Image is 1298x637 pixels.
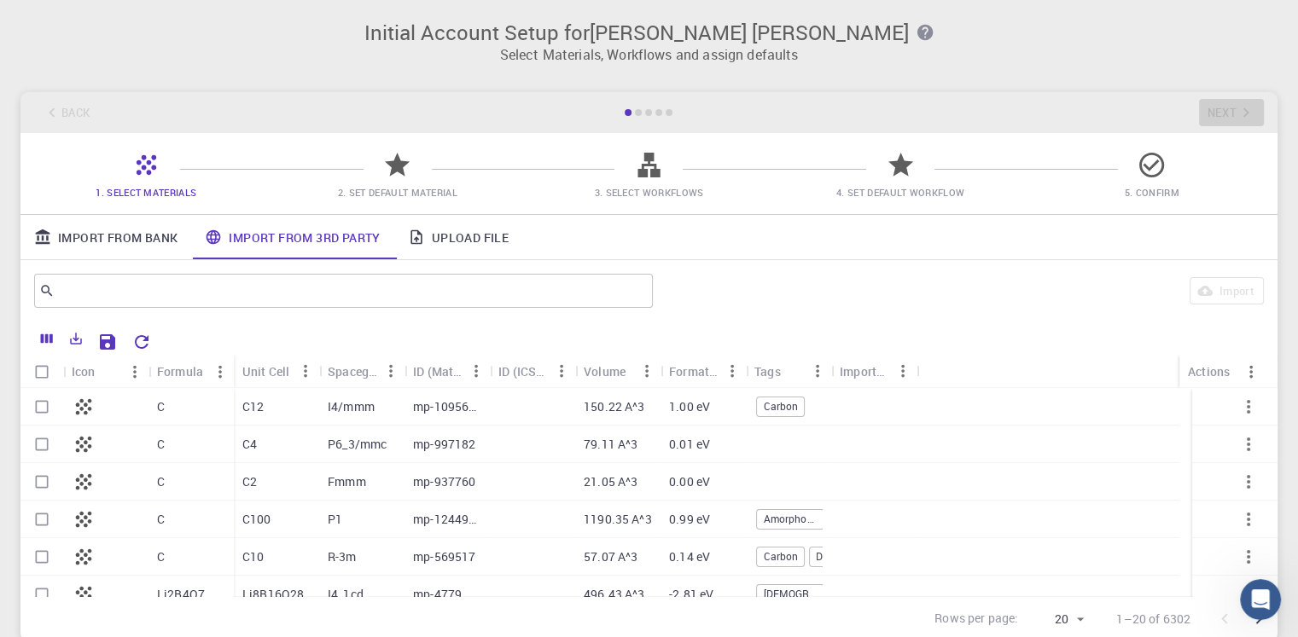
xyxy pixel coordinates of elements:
[584,586,645,603] p: 496.43 A^3
[413,355,463,388] div: ID (MaterialsProject)
[157,511,165,528] p: C
[207,358,234,385] button: Menu
[405,355,490,388] div: ID (MaterialsProject)
[242,436,257,453] p: C4
[413,548,475,565] p: mp-569517
[754,355,781,388] div: Tags
[669,586,713,603] p: -2.81 eV
[242,398,264,415] p: C12
[584,511,652,528] p: 1190.35 A^3
[594,186,703,199] span: 3. Select Workflows
[292,357,319,385] button: Menu
[20,215,191,259] a: Import From Bank
[831,355,917,388] div: Imported
[1179,355,1265,388] div: Actions
[125,325,159,359] button: Reset Explorer Settings
[757,512,824,526] span: Amorphous
[242,586,304,603] p: Li8B16O28
[490,355,575,388] div: ID (ICSD)
[242,355,289,388] div: Unit Cell
[1240,579,1281,620] iframe: Intercom live chat
[840,355,889,388] div: Imported
[669,436,710,453] p: 0.01 eV
[157,473,165,490] p: C
[661,355,746,388] div: Formation Energy
[338,186,457,199] span: 2. Set Default Material
[1025,607,1089,632] div: 20
[31,20,1267,44] h3: Initial Account Setup for [PERSON_NAME] [PERSON_NAME]
[757,399,804,414] span: Carbon
[121,358,148,385] button: Menu
[148,355,234,388] div: Formula
[463,357,490,385] button: Menu
[1125,186,1179,199] span: 5. Confirm
[669,355,719,388] div: Formation Energy
[242,548,264,565] p: C10
[548,357,575,385] button: Menu
[394,215,522,259] a: Upload File
[157,436,165,453] p: C
[1116,611,1190,628] p: 1–20 of 6302
[669,548,710,565] p: 0.14 eV
[1237,358,1265,385] button: Menu
[584,548,637,565] p: 57.07 A^3
[719,357,746,385] button: Menu
[934,610,1018,629] p: Rows per page:
[889,357,917,385] button: Menu
[1188,355,1230,388] div: Actions
[836,186,964,199] span: 4. Set Default Workflow
[810,549,876,564] span: Diamond 15R
[377,357,405,385] button: Menu
[328,511,342,528] p: P1
[328,398,375,415] p: I4/mmm
[328,586,364,603] p: I4_1cd
[31,44,1267,65] p: Select Materials, Workflows and assign defaults
[584,473,637,490] p: 21.05 A^3
[804,357,831,385] button: Menu
[61,325,90,352] button: Export
[32,325,61,352] button: Columns
[63,355,148,388] div: Icon
[328,436,387,453] p: P6_3/mmc
[413,586,462,603] p: mp-4779
[669,511,710,528] p: 0.99 eV
[413,511,481,528] p: mp-1244913
[34,12,96,27] span: Support
[319,355,405,388] div: Spacegroup
[413,436,475,453] p: mp-997182
[575,355,661,388] div: Volume
[669,473,710,490] p: 0.00 eV
[234,355,319,388] div: Unit Cell
[96,186,196,199] span: 1. Select Materials
[328,473,366,490] p: Fmmm
[157,355,203,388] div: Formula
[328,355,377,388] div: Spacegroup
[746,355,831,388] div: Tags
[191,215,393,259] a: Import From 3rd Party
[757,549,804,564] span: Carbon
[413,398,481,415] p: mp-1095633
[328,548,357,565] p: R-3m
[584,355,626,388] div: Volume
[242,511,271,528] p: C100
[90,325,125,359] button: Save Explorer Settings
[72,355,96,388] div: Icon
[498,355,548,388] div: ID (ICSD)
[633,357,661,385] button: Menu
[584,398,645,415] p: 150.22 A^3
[413,473,475,490] p: mp-937760
[157,398,165,415] p: C
[757,587,824,601] span: [DEMOGRAPHIC_DATA]
[157,586,205,603] p: Li2B4O7
[157,548,165,565] p: C
[584,436,637,453] p: 79.11 A^3
[669,398,710,415] p: 1.00 eV
[242,473,257,490] p: C2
